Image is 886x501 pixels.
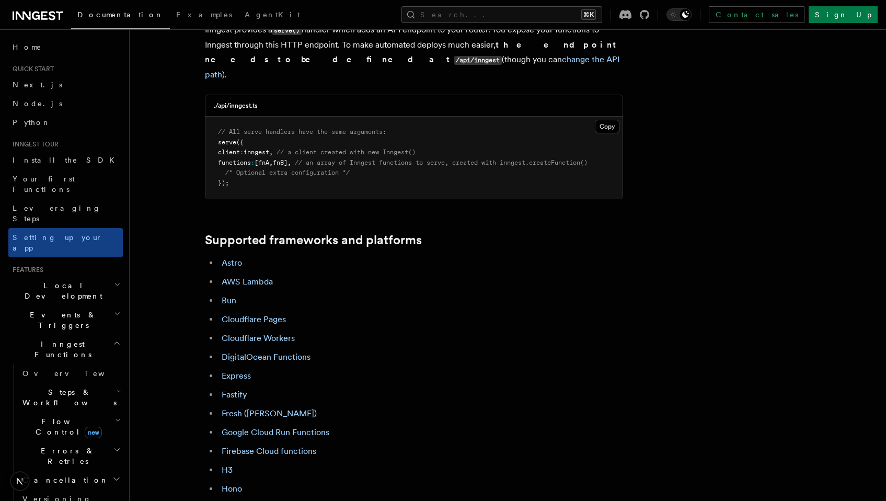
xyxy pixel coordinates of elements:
[176,10,232,19] span: Examples
[8,339,113,360] span: Inngest Functions
[225,169,350,176] span: /* Optional extra configuration */
[222,446,316,456] a: Firebase Cloud functions
[454,56,502,65] code: /api/inngest
[666,8,692,21] button: Toggle dark mode
[401,6,602,23] button: Search...⌘K
[13,118,51,127] span: Python
[581,9,596,20] kbd: ⌘K
[222,333,295,343] a: Cloudflare Workers
[218,149,240,156] span: client
[240,149,244,156] span: :
[85,427,102,438] span: new
[251,159,255,166] span: :
[222,465,233,475] a: H3
[222,484,242,494] a: Hono
[13,233,102,252] span: Setting up your app
[295,159,588,166] span: // an array of Inngest functions to serve, created with inngest.createFunction()
[709,6,804,23] a: Contact sales
[8,276,123,305] button: Local Development
[238,3,306,28] a: AgentKit
[18,441,123,471] button: Errors & Retries
[18,475,109,485] span: Cancellation
[18,387,117,408] span: Steps & Workflows
[218,128,386,135] span: // All serve handlers have the same arguments:
[222,390,247,400] a: Fastify
[218,139,236,146] span: serve
[18,446,113,466] span: Errors & Retries
[218,159,251,166] span: functions
[18,412,123,441] button: Flow Controlnew
[222,352,310,362] a: DigitalOcean Functions
[222,277,273,287] a: AWS Lambda
[269,149,273,156] span: ,
[218,179,229,187] span: });
[13,175,75,193] span: Your first Functions
[809,6,878,23] a: Sign Up
[13,81,62,89] span: Next.js
[277,149,416,156] span: // a client created with new Inngest()
[205,233,422,247] a: Supported frameworks and platforms
[222,295,236,305] a: Bun
[13,156,121,164] span: Install the SDK
[222,371,251,381] a: Express
[8,75,123,94] a: Next.js
[222,427,329,437] a: Google Cloud Run Functions
[8,169,123,199] a: Your first Functions
[236,139,244,146] span: ({
[8,94,123,113] a: Node.js
[222,408,317,418] a: Fresh ([PERSON_NAME])
[273,159,287,166] span: fnB]
[255,159,269,166] span: [fnA
[214,101,258,110] h3: ./api/inngest.ts
[170,3,238,28] a: Examples
[269,159,273,166] span: ,
[287,159,291,166] span: ,
[8,38,123,56] a: Home
[595,120,619,133] button: Copy
[8,228,123,257] a: Setting up your app
[18,383,123,412] button: Steps & Workflows
[8,266,43,274] span: Features
[8,140,59,149] span: Inngest tour
[8,113,123,132] a: Python
[22,369,130,378] span: Overview
[18,471,123,489] button: Cancellation
[8,65,54,73] span: Quick start
[13,99,62,108] span: Node.js
[13,42,42,52] span: Home
[71,3,170,29] a: Documentation
[8,151,123,169] a: Install the SDK
[8,280,114,301] span: Local Development
[245,10,300,19] span: AgentKit
[272,26,302,35] code: serve()
[8,305,123,335] button: Events & Triggers
[18,364,123,383] a: Overview
[8,199,123,228] a: Leveraging Steps
[18,416,115,437] span: Flow Control
[8,310,114,331] span: Events & Triggers
[77,10,164,19] span: Documentation
[222,314,286,324] a: Cloudflare Pages
[205,22,623,82] p: Inngest provides a handler which adds an API endpoint to your router. You expose your functions t...
[13,204,101,223] span: Leveraging Steps
[222,258,242,268] a: Astro
[8,335,123,364] button: Inngest Functions
[244,149,269,156] span: inngest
